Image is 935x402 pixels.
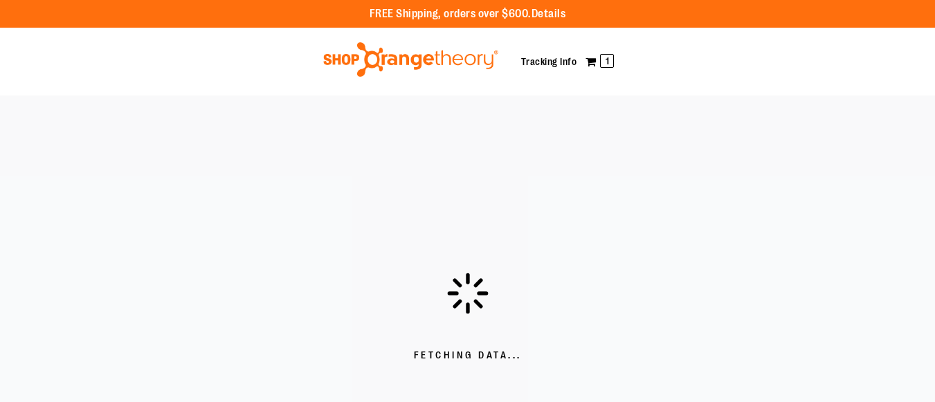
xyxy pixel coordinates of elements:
[321,42,500,77] img: Shop Orangetheory
[521,56,577,67] a: Tracking Info
[532,8,566,20] a: Details
[414,349,522,363] span: Fetching Data...
[600,54,614,68] span: 1
[370,6,566,22] p: FREE Shipping, orders over $600.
